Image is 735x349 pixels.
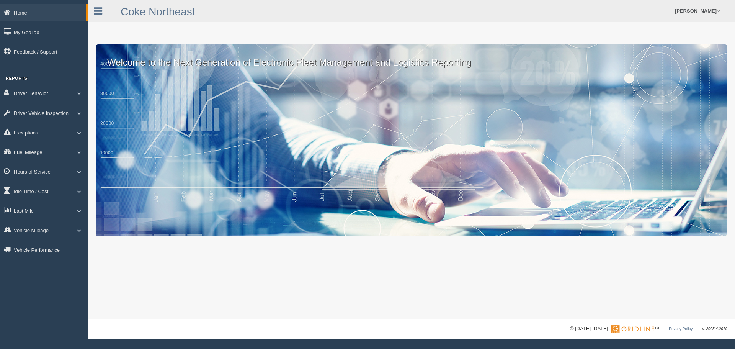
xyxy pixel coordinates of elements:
[611,325,654,333] img: Gridline
[96,44,727,69] p: Welcome to the Next Generation of Electronic Fleet Management and Logistics Reporting
[570,325,727,333] div: © [DATE]-[DATE] - ™
[669,327,693,331] a: Privacy Policy
[121,6,195,18] a: Coke Northeast
[702,327,727,331] span: v. 2025.4.2019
